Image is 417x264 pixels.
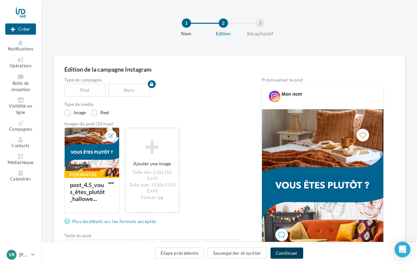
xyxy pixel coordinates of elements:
div: post_4.5_vous_êtes_plutôt_hallowe... [70,181,105,202]
div: Édition de la campagne Instagram [64,66,394,72]
button: Étape précédente [155,247,204,259]
div: Images du post (10 max) [64,121,241,126]
span: Calendrier [10,176,31,181]
a: Plus de détails sur les formats acceptés [64,217,159,225]
span: Visibilité en ligne [9,104,32,115]
button: Notifications [5,39,36,53]
span: Campagnes [9,126,32,132]
label: Reel [91,110,109,116]
button: Continuer [271,247,303,259]
a: Visibilité en ligne [5,96,36,116]
span: Boîte de réception [11,81,30,92]
div: Récapitulatif [239,30,281,37]
a: Contacts [5,136,36,150]
div: Edition [202,30,244,37]
a: Médiathèque [5,152,36,167]
label: Type de média [64,102,241,107]
button: Créer [5,23,36,35]
div: Nom [165,30,208,37]
span: Contacts [12,143,30,148]
span: Médiathèque [8,160,34,165]
div: 1 [182,18,191,28]
div: Open Intercom Messenger [395,242,410,257]
span: Notifications [8,46,33,51]
label: Image [64,110,86,116]
div: Formatée [64,171,103,178]
a: Boîte de réception [5,72,36,93]
div: Prévisualiser le post [262,78,384,82]
button: Champs personnalisés [65,240,130,251]
label: Type de campagne [64,78,241,82]
span: Opérations [10,63,32,68]
button: Sauvegarder et quitter [208,247,267,259]
a: Campagnes [5,119,36,133]
div: Nouvelle campagne [5,23,36,35]
p: [PERSON_NAME] [19,251,28,258]
a: Calendrier [5,169,36,183]
div: 3 [256,18,265,28]
a: Vr [PERSON_NAME] [5,248,36,261]
div: 2 [219,18,228,28]
span: Vr [9,251,15,258]
a: Opérations [5,56,36,70]
div: Mon nom [282,91,302,97]
label: Texte du post [64,233,241,238]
